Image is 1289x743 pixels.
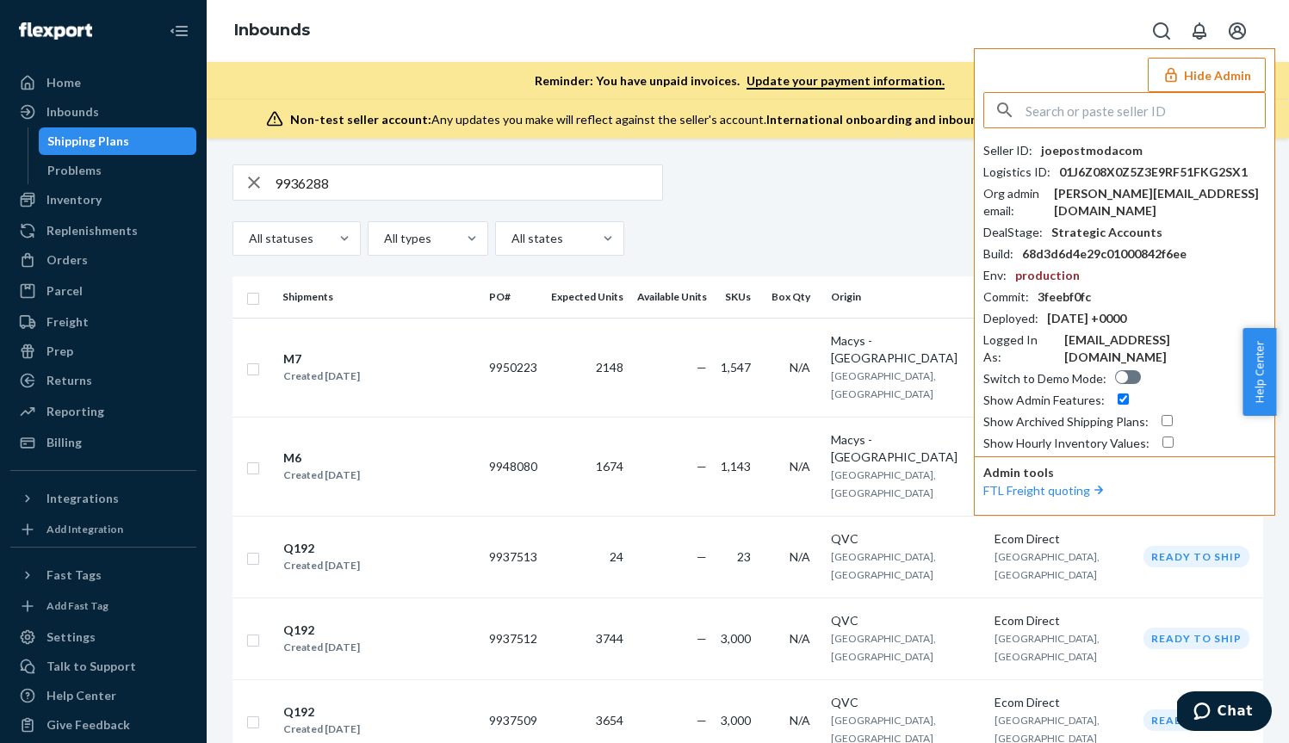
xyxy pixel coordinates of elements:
a: Problems [39,157,197,184]
p: Reminder: You have unpaid invoices. [535,72,945,90]
a: Prep [10,337,196,365]
th: SKUs [714,276,765,318]
span: 3654 [596,713,623,728]
span: N/A [790,631,810,646]
div: Show Hourly Inventory Values : [983,435,1150,452]
div: Strategic Accounts [1051,224,1162,241]
span: 1674 [596,459,623,474]
div: Reporting [46,403,104,420]
span: — [697,549,707,564]
div: Macys - [GEOGRAPHIC_DATA] [831,332,981,367]
td: 9950223 [482,318,544,417]
span: [GEOGRAPHIC_DATA], [GEOGRAPHIC_DATA] [831,468,936,499]
div: Ready to ship [1143,628,1249,649]
div: 3feebf0fc [1038,288,1091,306]
span: [GEOGRAPHIC_DATA], [GEOGRAPHIC_DATA] [995,632,1100,663]
a: Parcel [10,277,196,305]
span: 3,000 [721,713,751,728]
button: Integrations [10,485,196,512]
div: Created [DATE] [283,368,360,385]
div: Parcel [46,282,83,300]
span: 24 [610,549,623,564]
div: Switch to Demo Mode : [983,370,1106,387]
div: Show Admin Features : [983,392,1105,409]
a: Replenishments [10,217,196,245]
th: Available Units [630,276,714,318]
div: Any updates you make will reflect against the seller's account. [290,111,1212,128]
div: [PERSON_NAME][EMAIL_ADDRESS][DOMAIN_NAME] [1054,185,1266,220]
span: 3,000 [721,631,751,646]
button: Open account menu [1220,14,1255,48]
span: N/A [790,360,810,375]
div: Ready to ship [1143,546,1249,567]
ol: breadcrumbs [220,6,324,56]
span: 2148 [596,360,623,375]
span: 1,143 [721,459,751,474]
span: 3744 [596,631,623,646]
input: All types [382,230,384,247]
div: Show Archived Shipping Plans : [983,413,1149,430]
div: Home [46,74,81,91]
div: Integrations [46,490,119,507]
div: Q192 [283,703,360,721]
div: Inventory [46,191,102,208]
div: Org admin email : [983,185,1045,220]
span: [GEOGRAPHIC_DATA], [GEOGRAPHIC_DATA] [831,632,936,663]
button: Talk to Support [10,653,196,680]
a: Returns [10,367,196,394]
div: 68d3d6d4e29c01000842f6ee [1022,245,1187,263]
th: Origin [824,276,988,318]
span: 23 [737,549,751,564]
input: All statuses [247,230,249,247]
span: N/A [790,459,810,474]
span: N/A [790,549,810,564]
div: Env : [983,267,1007,284]
div: production [1015,267,1080,284]
div: Created [DATE] [283,557,360,574]
div: QVC [831,694,981,711]
div: Replenishments [46,222,138,239]
a: Settings [10,623,196,651]
button: Help Center [1243,328,1276,416]
span: [GEOGRAPHIC_DATA], [GEOGRAPHIC_DATA] [995,550,1100,581]
div: Settings [46,628,96,646]
input: Search inbounds by name, destination, msku... [275,165,662,200]
button: Fast Tags [10,561,196,589]
div: Add Fast Tag [46,598,108,613]
div: Logistics ID : [983,164,1050,181]
div: Q192 [283,540,360,557]
span: [GEOGRAPHIC_DATA], [GEOGRAPHIC_DATA] [831,369,936,400]
div: Ecom Direct [995,694,1130,711]
div: Logged In As : [983,331,1056,366]
div: [DATE] +0000 [1047,310,1126,327]
div: Build : [983,245,1013,263]
a: Shipping Plans [39,127,197,155]
input: All states [510,230,511,247]
div: QVC [831,530,981,548]
div: Created [DATE] [283,467,360,484]
div: Fast Tags [46,567,102,584]
div: Returns [46,372,92,389]
span: 1,547 [721,360,751,375]
button: Open Search Box [1144,14,1179,48]
div: M7 [283,350,360,368]
div: Deployed : [983,310,1038,327]
td: 9937513 [482,516,544,597]
a: Add Fast Tag [10,596,196,616]
div: Give Feedback [46,716,130,734]
th: PO# [482,276,544,318]
span: International onboarding and inbounding may not work during impersonation. [766,112,1212,127]
td: 9937512 [482,597,544,679]
div: Orders [46,251,88,269]
span: Non-test seller account: [290,112,431,127]
span: [GEOGRAPHIC_DATA], [GEOGRAPHIC_DATA] [831,550,936,581]
a: Reporting [10,398,196,425]
button: Open notifications [1182,14,1217,48]
a: Update your payment information. [747,73,945,90]
th: Expected Units [544,276,630,318]
div: Freight [46,313,89,331]
a: Add Integration [10,519,196,540]
div: QVC [831,612,981,629]
div: Ready to ship [1143,709,1249,731]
